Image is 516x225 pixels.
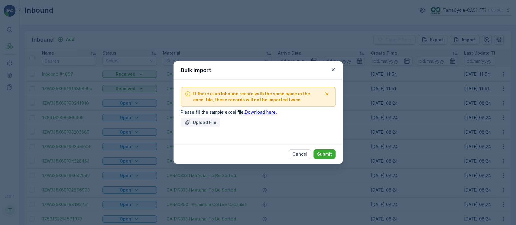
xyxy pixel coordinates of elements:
[317,151,332,157] p: Submit
[181,118,220,127] button: Upload File
[245,109,277,115] a: Download here.
[289,149,311,159] button: Cancel
[193,91,322,103] span: If there is an Inbound record with the same name in the excel file, these records will not be imp...
[181,66,211,74] p: Bulk Import
[313,149,336,159] button: Submit
[292,151,307,157] p: Cancel
[181,109,336,115] p: Please fill the sample excel file.
[193,119,216,125] p: Upload File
